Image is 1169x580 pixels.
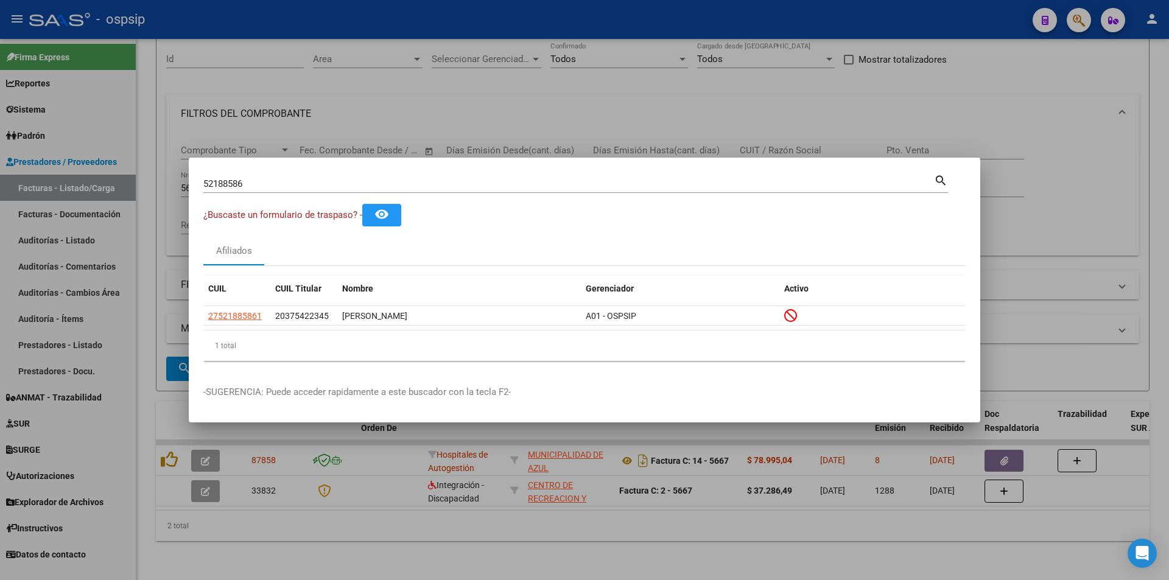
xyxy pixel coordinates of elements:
[934,172,948,187] mat-icon: search
[586,311,636,321] span: A01 - OSPSIP
[275,311,329,321] span: 20375422345
[586,284,634,293] span: Gerenciador
[784,284,809,293] span: Activo
[216,244,252,258] div: Afiliados
[203,330,966,361] div: 1 total
[342,284,373,293] span: Nombre
[203,209,362,220] span: ¿Buscaste un formulario de traspaso? -
[208,284,226,293] span: CUIL
[203,385,966,399] p: -SUGERENCIA: Puede acceder rapidamente a este buscador con la tecla F2-
[342,309,576,323] div: [PERSON_NAME]
[1128,539,1157,568] div: Open Intercom Messenger
[203,276,270,302] datatable-header-cell: CUIL
[779,276,966,302] datatable-header-cell: Activo
[337,276,581,302] datatable-header-cell: Nombre
[581,276,779,302] datatable-header-cell: Gerenciador
[374,207,389,222] mat-icon: remove_red_eye
[270,276,337,302] datatable-header-cell: CUIL Titular
[208,311,262,321] span: 27521885861
[275,284,321,293] span: CUIL Titular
